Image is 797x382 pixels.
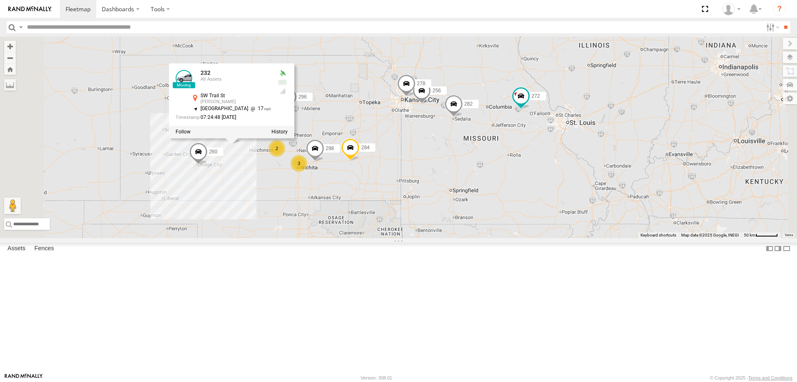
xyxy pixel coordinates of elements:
[744,233,755,237] span: 50 km
[200,70,271,76] div: 232
[719,3,743,15] div: Steve Basgall
[200,93,271,99] div: SW Trail St
[774,243,782,255] label: Dock Summary Table to the Right
[783,93,797,104] label: Map Settings
[200,100,271,105] div: [PERSON_NAME]
[209,149,218,155] span: 260
[763,21,781,33] label: Search Filter Options
[298,94,307,100] span: 296
[773,2,786,16] i: ?
[200,106,248,112] span: [GEOGRAPHIC_DATA]
[30,243,58,254] label: Fences
[5,374,43,382] a: Visit our Website
[248,106,271,112] span: 17
[17,21,24,33] label: Search Query
[710,375,792,380] div: © Copyright 2025 -
[681,233,739,237] span: Map data ©2025 Google, INEGI
[641,232,676,238] button: Keyboard shortcuts
[433,88,441,94] span: 256
[176,129,191,135] label: Realtime tracking of Asset
[200,77,271,82] div: All Assets
[291,155,307,172] div: 3
[765,243,774,255] label: Dock Summary Table to the Left
[361,375,392,380] div: Version: 308.01
[748,375,792,380] a: Terms and Conditions
[4,41,16,52] button: Zoom in
[278,79,288,86] div: No voltage information received from this device.
[785,234,793,237] a: Terms (opens in new tab)
[4,79,16,91] label: Measure
[741,232,780,238] button: Map Scale: 50 km per 50 pixels
[269,140,285,157] div: 2
[532,93,540,99] span: 272
[176,115,271,121] div: Date/time of location update
[326,145,334,151] span: 298
[4,64,16,75] button: Zoom Home
[465,101,473,107] span: 282
[4,197,21,214] button: Drag Pegman onto the map to open Street View
[782,243,791,255] label: Hide Summary Table
[4,52,16,64] button: Zoom out
[278,88,288,95] div: GSM Signal = 4
[417,81,425,86] span: 278
[3,243,29,254] label: Assets
[8,6,51,12] img: rand-logo.svg
[278,70,288,76] div: Valid GPS Fix
[361,145,369,150] span: 284
[271,129,288,135] label: View Asset History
